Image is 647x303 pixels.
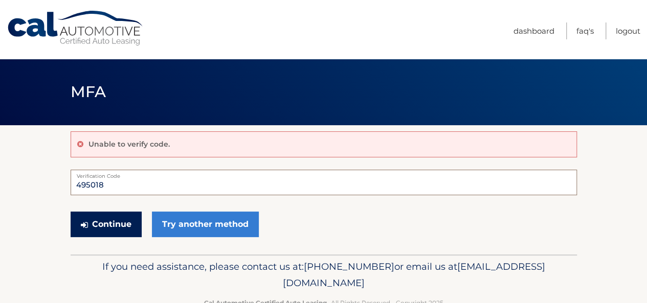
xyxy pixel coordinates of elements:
[304,261,394,272] span: [PHONE_NUMBER]
[514,22,554,39] a: Dashboard
[71,170,577,178] label: Verification Code
[71,170,577,195] input: Verification Code
[71,82,106,101] span: MFA
[152,212,259,237] a: Try another method
[77,259,570,291] p: If you need assistance, please contact us at: or email us at
[7,10,145,46] a: Cal Automotive
[71,212,142,237] button: Continue
[283,261,545,289] span: [EMAIL_ADDRESS][DOMAIN_NAME]
[88,139,170,149] p: Unable to verify code.
[576,22,594,39] a: FAQ's
[616,22,640,39] a: Logout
